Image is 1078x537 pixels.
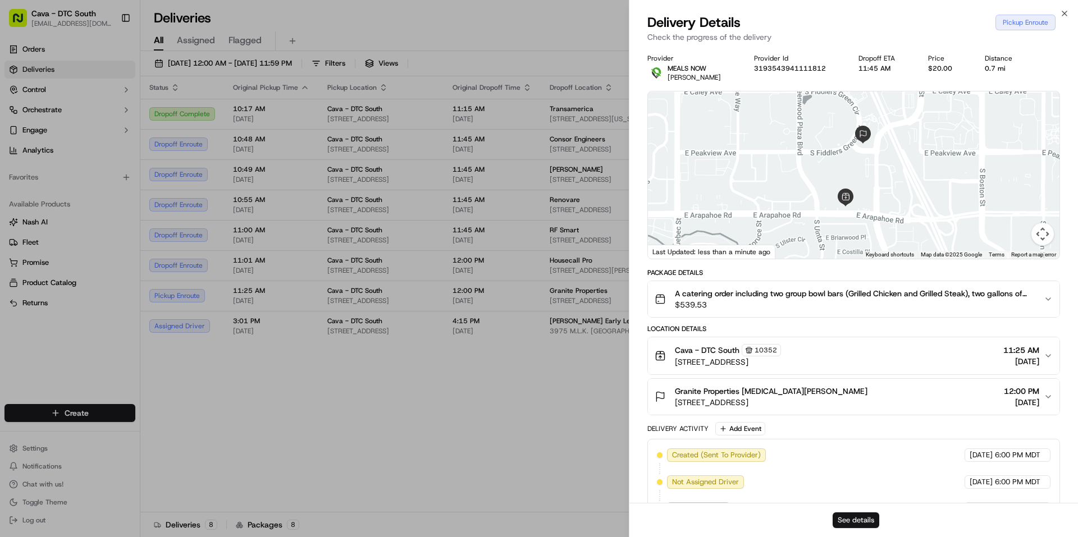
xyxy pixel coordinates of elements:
[1003,345,1039,356] span: 11:25 AM
[174,144,204,157] button: See all
[647,64,665,82] img: melas_now_logo.png
[928,64,967,73] div: $20.00
[985,54,1027,63] div: Distance
[1011,251,1056,258] a: Report a map error
[51,118,154,127] div: We're available if you need us!
[11,146,75,155] div: Past conversations
[11,107,31,127] img: 1736555255976-a54dd68f-1ca7-489b-9aae-adbdc363a1c4
[35,174,91,183] span: [PERSON_NAME]
[191,111,204,124] button: Start new chat
[99,174,122,183] span: [DATE]
[928,54,967,63] div: Price
[858,64,910,73] div: 11:45 AM
[675,288,1035,299] span: A catering order including two group bowl bars (Grilled Chicken and Grilled Steak), two gallons o...
[35,204,70,213] span: DTC South
[647,268,1060,277] div: Package Details
[675,299,1035,310] span: $539.53
[22,251,86,262] span: Knowledge Base
[1004,385,1039,397] span: 12:00 PM
[112,278,136,287] span: Pylon
[93,174,97,183] span: •
[29,72,202,84] input: Got a question? Start typing here...
[668,73,721,82] span: [PERSON_NAME]
[833,512,879,528] button: See details
[11,194,29,212] img: DTC South
[1004,397,1039,408] span: [DATE]
[647,13,741,31] span: Delivery Details
[651,244,688,259] img: Google
[755,346,777,355] span: 10352
[95,252,104,261] div: 💻
[7,246,90,267] a: 📗Knowledge Base
[648,337,1059,374] button: Cava - DTC South10352[STREET_ADDRESS]11:25 AM[DATE]
[647,424,709,433] div: Delivery Activity
[647,54,736,63] div: Provider
[79,278,136,287] a: Powered byPylon
[866,251,914,259] button: Keyboard shortcuts
[648,281,1059,317] button: A catering order including two group bowl bars (Grilled Chicken and Grilled Steak), two gallons o...
[1003,356,1039,367] span: [DATE]
[647,324,1060,333] div: Location Details
[675,345,739,356] span: Cava - DTC South
[11,163,29,181] img: Liam S.
[51,107,184,118] div: Start new chat
[651,244,688,259] a: Open this area in Google Maps (opens a new window)
[989,251,1004,258] a: Terms (opens in new tab)
[921,251,982,258] span: Map data ©2025 Google
[79,204,102,213] span: [DATE]
[672,477,739,487] span: Not Assigned Driver
[970,450,993,460] span: [DATE]
[858,54,910,63] div: Dropoff ETA
[985,64,1027,73] div: 0.7 mi
[11,45,204,63] p: Welcome 👋
[995,477,1040,487] span: 6:00 PM MDT
[648,245,775,259] div: Last Updated: less than a minute ago
[1031,223,1054,245] button: Map camera controls
[715,422,765,435] button: Add Event
[668,64,721,73] p: MEALS NOW
[754,54,841,63] div: Provider Id
[675,356,781,368] span: [STREET_ADDRESS]
[672,450,761,460] span: Created (Sent To Provider)
[675,385,867,397] span: Granite Properties [MEDICAL_DATA][PERSON_NAME]
[24,107,44,127] img: 5e9a9d7314ff4150bce227a61376b483.jpg
[11,252,20,261] div: 📗
[970,477,993,487] span: [DATE]
[647,31,1060,43] p: Check the progress of the delivery
[72,204,76,213] span: •
[754,64,826,73] button: 3193543941111812
[22,175,31,183] img: 1736555255976-a54dd68f-1ca7-489b-9aae-adbdc363a1c4
[90,246,185,267] a: 💻API Documentation
[675,397,867,408] span: [STREET_ADDRESS]
[995,450,1040,460] span: 6:00 PM MDT
[106,251,180,262] span: API Documentation
[648,379,1059,415] button: Granite Properties [MEDICAL_DATA][PERSON_NAME][STREET_ADDRESS]12:00 PM[DATE]
[11,11,34,34] img: Nash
